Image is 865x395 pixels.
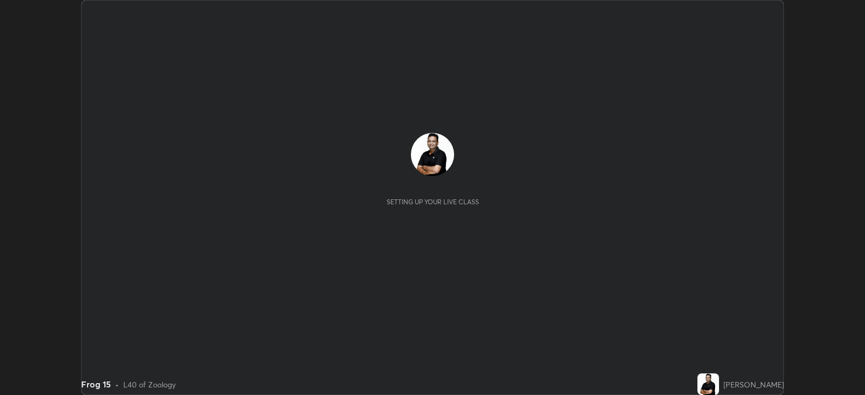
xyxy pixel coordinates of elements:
div: [PERSON_NAME] [723,379,784,390]
img: 5b67bc2738cd4d57a8ec135b31aa2f06.jpg [697,373,719,395]
div: • [115,379,119,390]
img: 5b67bc2738cd4d57a8ec135b31aa2f06.jpg [411,133,454,176]
div: Frog 15 [81,378,111,391]
div: L40 of Zoology [123,379,176,390]
div: Setting up your live class [387,198,479,206]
